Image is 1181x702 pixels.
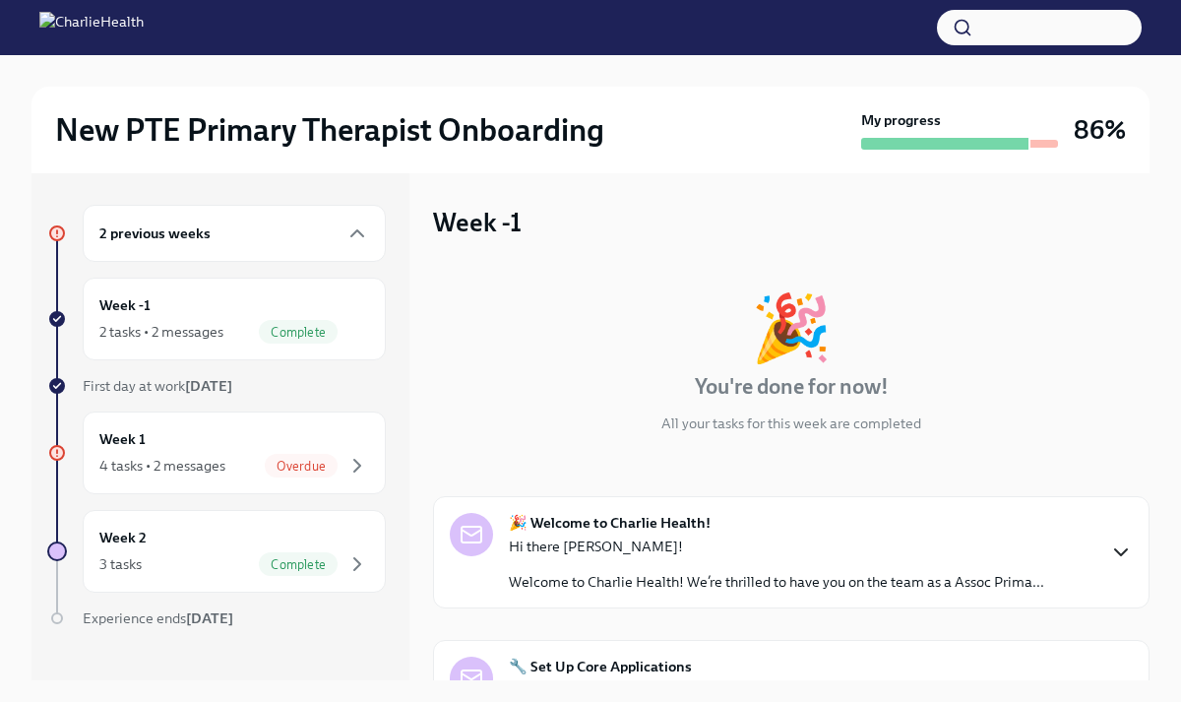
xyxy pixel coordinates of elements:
span: Complete [259,557,338,572]
p: Welcome to Charlie Health! We’re thrilled to have you on the team as a Assoc Prima... [509,572,1044,592]
div: 2 previous weeks [83,205,386,262]
h2: New PTE Primary Therapist Onboarding [55,110,604,150]
div: 3 tasks [99,554,142,574]
h3: Week -1 [433,205,522,240]
p: All your tasks for this week are completed [661,414,921,433]
h6: 2 previous weeks [99,223,211,244]
strong: [DATE] [185,377,232,395]
div: 🎉 [751,295,832,360]
h6: Week 2 [99,527,147,548]
span: First day at work [83,377,232,395]
img: CharlieHealth [39,12,144,43]
h6: Week 1 [99,428,146,450]
a: Week 14 tasks • 2 messagesOverdue [47,412,386,494]
strong: 🎉 Welcome to Charlie Health! [509,513,711,533]
strong: My progress [861,110,941,130]
a: First day at work[DATE] [47,376,386,396]
span: Overdue [265,459,338,474]
div: 4 tasks • 2 messages [99,456,225,476]
p: Hi there [PERSON_NAME]! [509,537,1044,556]
strong: 🔧 Set Up Core Applications [509,657,692,676]
h6: Week -1 [99,294,151,316]
h3: 86% [1074,112,1126,148]
strong: [DATE] [186,609,233,627]
h4: You're done for now! [695,372,889,402]
a: Week 23 tasksComplete [47,510,386,593]
span: Experience ends [83,609,233,627]
span: Complete [259,325,338,340]
a: Week -12 tasks • 2 messagesComplete [47,278,386,360]
div: 2 tasks • 2 messages [99,322,223,342]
